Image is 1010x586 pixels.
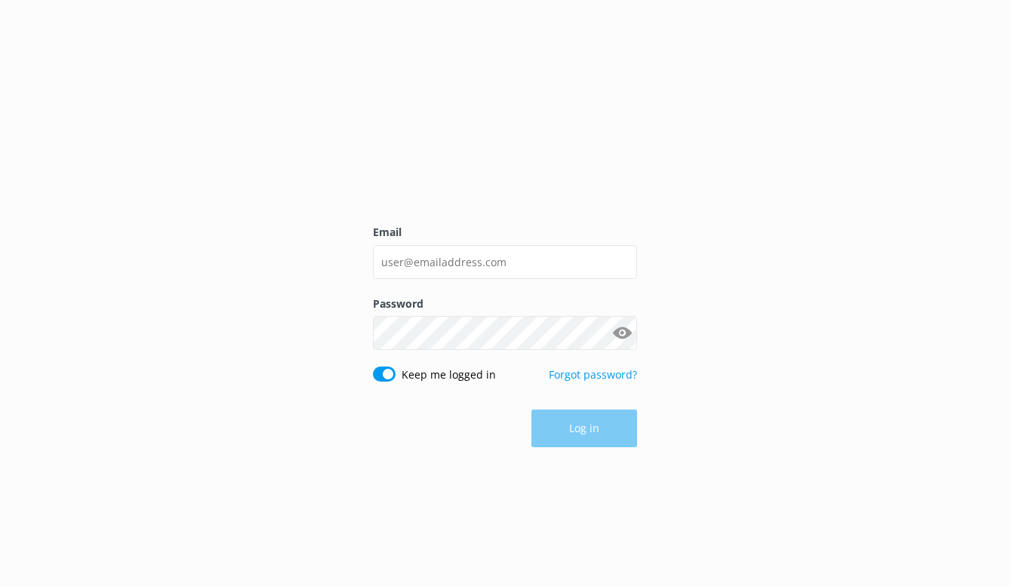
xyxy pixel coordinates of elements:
[373,296,637,312] label: Password
[402,367,496,383] label: Keep me logged in
[373,224,637,241] label: Email
[549,367,637,382] a: Forgot password?
[373,245,637,279] input: user@emailaddress.com
[607,318,637,348] button: Show password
